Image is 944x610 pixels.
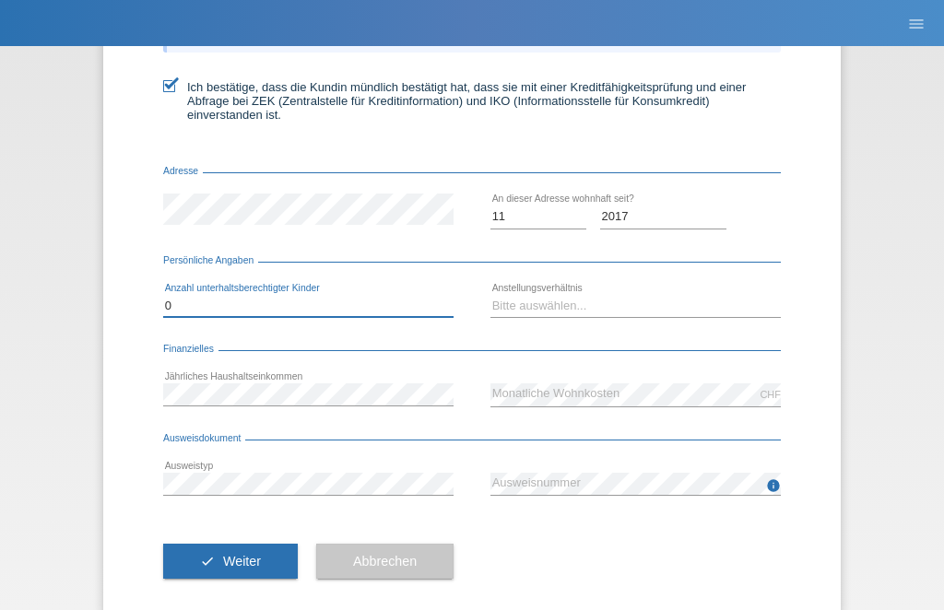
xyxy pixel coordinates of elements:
span: Weiter [223,554,261,569]
a: info [766,484,781,495]
div: CHF [760,389,781,400]
a: menu [898,18,935,29]
span: Finanzielles [163,344,218,354]
i: menu [907,15,926,33]
label: Ich bestätige, dass die Kundin mündlich bestätigt hat, dass sie mit einer Kreditfähigkeitsprüfung... [163,80,781,122]
button: check Weiter [163,544,298,579]
i: check [200,554,215,569]
span: Persönliche Angaben [163,255,258,265]
span: Adresse [163,166,203,176]
span: Abbrechen [353,554,417,569]
button: Abbrechen [316,544,454,579]
span: Ausweisdokument [163,433,245,443]
i: info [766,478,781,493]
